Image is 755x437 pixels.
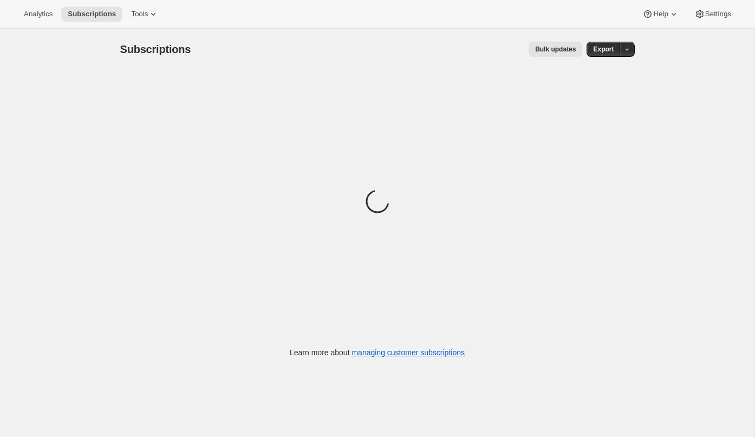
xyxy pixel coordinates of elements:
[352,348,465,357] a: managing customer subscriptions
[593,45,614,54] span: Export
[688,6,738,22] button: Settings
[535,45,576,54] span: Bulk updates
[705,10,731,18] span: Settings
[120,43,191,55] span: Subscriptions
[24,10,53,18] span: Analytics
[68,10,116,18] span: Subscriptions
[131,10,148,18] span: Tools
[125,6,165,22] button: Tools
[17,6,59,22] button: Analytics
[61,6,122,22] button: Subscriptions
[290,347,465,358] p: Learn more about
[529,42,582,57] button: Bulk updates
[636,6,685,22] button: Help
[653,10,668,18] span: Help
[587,42,620,57] button: Export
